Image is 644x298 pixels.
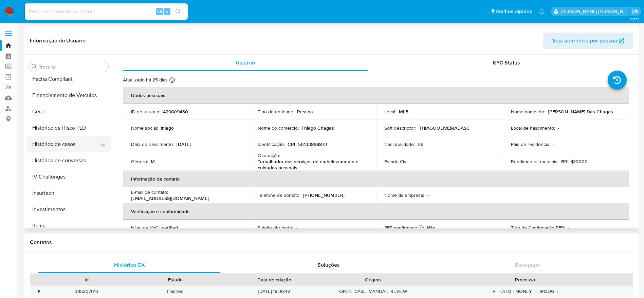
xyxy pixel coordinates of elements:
div: Id [47,276,126,283]
p: Gênero : [131,159,148,165]
p: Nome do comércio : [258,125,299,131]
p: Não [427,225,436,231]
button: Veja aparência por pessoa [543,33,633,49]
p: - [553,141,554,147]
p: E-mail de contato : [131,189,168,195]
p: Rendimentos mensais : [511,159,558,165]
p: Trabalhador dos serviços de embelezamento e cuidados pessoais [258,159,365,171]
span: Usuário [236,59,255,67]
p: thiago [161,125,174,131]
th: Dados pessoais [123,87,629,104]
p: Tipo de Confirmação PEP : [511,225,565,231]
p: Sujeito obrigado : [258,225,293,231]
p: Nome social : [131,125,158,131]
div: Origem [333,276,413,283]
p: Tipo de entidade : [258,109,294,115]
button: search-icon [171,7,185,16]
div: finished [131,286,220,297]
h1: Informação do Usuário [30,37,86,44]
span: Soluções [317,261,340,269]
p: - [568,225,569,231]
span: Histórico CX [114,261,145,269]
button: IV Challenges [26,169,111,185]
p: Data de nascimento : [131,141,174,147]
span: Veja aparência por pessoa [552,33,617,49]
input: Pesquise usuários ou casos... [25,7,188,16]
p: lucas.santiago@mercadolivre.com [561,8,630,15]
p: Soft descriptor : [384,125,416,131]
button: Histórico de conversas [26,152,111,169]
p: BRL $10000 [561,159,588,165]
button: Financiamento de Veículos [26,87,111,104]
span: Bate-papo [515,261,540,269]
button: Investimentos [26,201,111,218]
p: 429809430 [163,109,188,115]
p: [PERSON_NAME] Das Chagas [548,109,613,115]
button: Fecha Compliant [26,71,111,87]
a: Sair [632,8,639,15]
p: [EMAIL_ADDRESS][DOMAIN_NAME] [131,195,209,201]
div: • [38,288,40,295]
p: [DATE] [177,141,191,147]
th: Informação de contato [123,171,629,187]
div: 395207013 [42,286,131,297]
p: - [558,125,559,131]
div: Processo [422,276,628,283]
span: Atalhos rápidos [496,8,532,15]
p: - [412,159,413,165]
p: Identificação : [258,141,285,147]
button: Histórico de Risco PLD [26,120,111,136]
p: Thiago Chagas [301,125,334,131]
p: ID do usuário : [131,109,160,115]
p: Local de nascimento : [511,125,555,131]
p: Telefone de contato : [258,192,300,198]
button: Procurar [32,64,37,69]
p: Nacionalidade : [384,141,415,147]
div: Data de criação [225,276,324,283]
p: verified [162,225,178,231]
button: Geral [26,104,111,120]
p: [PHONE_NUMBER] [303,192,345,198]
div: [DATE] 18:36:42 [220,286,329,297]
div: OPEN_CASE_MANUAL_REVIEW [329,286,418,297]
p: Nome da empresa : [384,192,424,198]
p: Ocupação : [258,152,280,159]
p: PEP confirmado : [384,225,424,231]
p: Atualizado há 25 dias [123,77,168,83]
input: Procurar [38,64,106,70]
p: - [296,225,297,231]
span: Alt [157,8,162,15]
p: BR [418,141,424,147]
th: Verificação e conformidade [123,203,629,220]
button: Insurtech [26,185,111,201]
p: Pessoa [297,109,313,115]
p: Local : [384,109,396,115]
p: Estado Civil : [384,159,409,165]
p: País de residência : [511,141,550,147]
p: Nível de KYC : [131,225,159,231]
div: Estado [136,276,215,283]
p: M [151,159,155,165]
p: THIAGOOLIVEIRADASC [419,125,470,131]
p: - [427,192,428,198]
span: KYC Status [493,59,520,67]
p: MLB [399,109,408,115]
p: CPF 50133898873 [288,141,327,147]
p: Nome completo : [511,109,545,115]
span: s [166,8,168,15]
h1: Contatos [30,239,633,246]
button: Histórico de casos [26,136,106,152]
div: PF - ATO - MONEY_THROUGH [418,286,633,297]
a: Notificações [539,8,545,14]
button: Items [26,218,111,234]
